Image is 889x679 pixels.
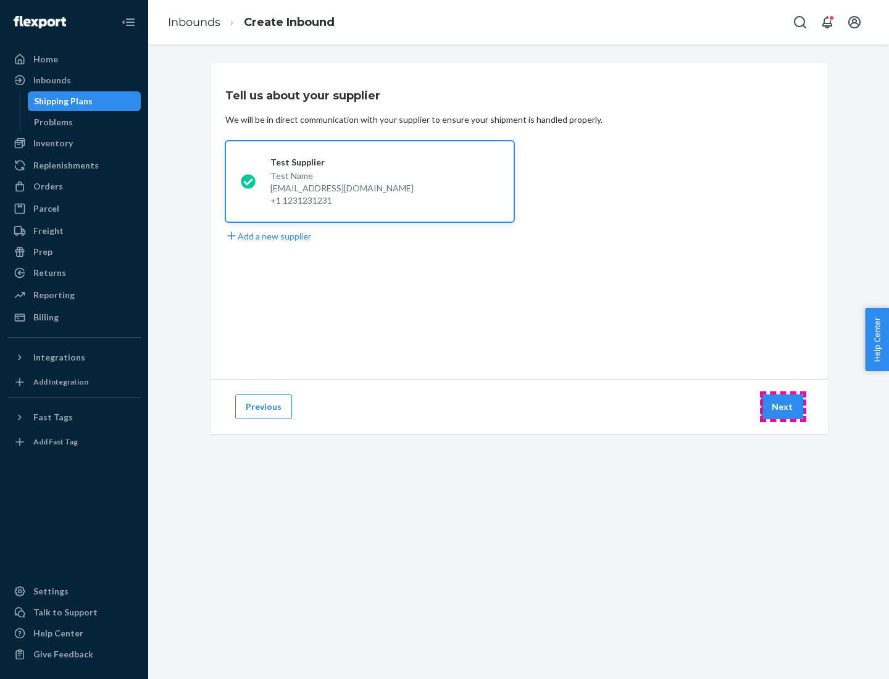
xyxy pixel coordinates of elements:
button: Fast Tags [7,407,141,427]
a: Settings [7,581,141,601]
a: Talk to Support [7,602,141,622]
div: Inventory [33,137,73,149]
a: Returns [7,263,141,283]
button: Open notifications [815,10,840,35]
div: Fast Tags [33,411,73,423]
div: Billing [33,311,59,323]
a: Billing [7,307,141,327]
a: Parcel [7,199,141,219]
a: Shipping Plans [28,91,141,111]
div: Help Center [33,627,83,639]
a: Orders [7,177,141,196]
div: We will be in direct communication with your supplier to ensure your shipment is handled properly. [225,114,603,126]
button: Help Center [865,308,889,371]
div: Integrations [33,351,85,364]
a: Reporting [7,285,141,305]
button: Open Search Box [788,10,812,35]
div: Shipping Plans [34,95,93,107]
a: Home [7,49,141,69]
a: Add Fast Tag [7,432,141,452]
div: Home [33,53,58,65]
ol: breadcrumbs [158,4,344,41]
div: Reporting [33,289,75,301]
h3: Tell us about your supplier [225,88,380,104]
a: Problems [28,112,141,132]
div: Inbounds [33,74,71,86]
div: Parcel [33,202,59,215]
a: Inbounds [7,70,141,90]
div: Settings [33,585,69,598]
div: Problems [34,116,73,128]
a: Replenishments [7,156,141,175]
button: Give Feedback [7,644,141,664]
a: Prep [7,242,141,262]
div: Add Integration [33,377,88,387]
button: Add a new supplier [225,230,311,243]
div: Add Fast Tag [33,436,78,447]
button: Open account menu [842,10,867,35]
div: Returns [33,267,66,279]
div: Talk to Support [33,606,98,619]
button: Next [761,394,803,419]
a: Inventory [7,133,141,153]
a: Create Inbound [244,15,335,29]
button: Previous [235,394,292,419]
a: Freight [7,221,141,241]
div: Give Feedback [33,648,93,660]
div: Orders [33,180,63,193]
a: Help Center [7,623,141,643]
div: Freight [33,225,64,237]
a: Inbounds [168,15,220,29]
button: Close Navigation [116,10,141,35]
img: Flexport logo [14,16,66,28]
a: Add Integration [7,372,141,392]
button: Integrations [7,348,141,367]
div: Replenishments [33,159,99,172]
div: Prep [33,246,52,258]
